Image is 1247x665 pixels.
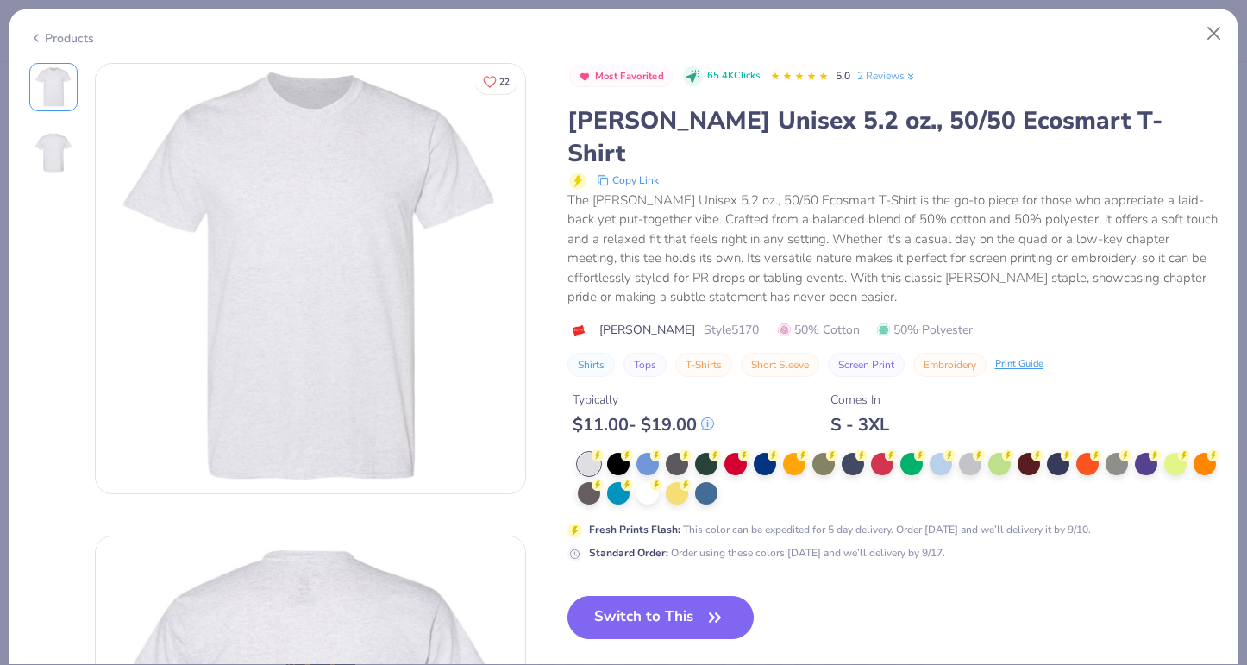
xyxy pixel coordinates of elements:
[675,353,732,377] button: T-Shirts
[499,78,510,86] span: 22
[567,353,615,377] button: Shirts
[573,391,714,409] div: Typically
[913,353,987,377] button: Embroidery
[741,353,819,377] button: Short Sleeve
[595,72,664,81] span: Most Favorited
[567,323,591,337] img: brand logo
[96,64,525,493] img: Front
[828,353,905,377] button: Screen Print
[569,66,674,88] button: Badge Button
[567,191,1219,307] div: The [PERSON_NAME] Unisex 5.2 oz., 50/50 Ecosmart T-Shirt is the go-to piece for those who appreci...
[578,70,592,84] img: Most Favorited sort
[573,414,714,436] div: $ 11.00 - $ 19.00
[623,353,667,377] button: Tops
[33,132,74,173] img: Back
[33,66,74,108] img: Front
[29,29,94,47] div: Products
[704,321,759,339] span: Style 5170
[707,69,760,84] span: 65.4K Clicks
[599,321,695,339] span: [PERSON_NAME]
[567,596,755,639] button: Switch to This
[857,68,917,84] a: 2 Reviews
[589,545,945,561] div: Order using these colors [DATE] and we’ll delivery by 9/17.
[592,170,664,191] button: copy to clipboard
[830,414,889,436] div: S - 3XL
[830,391,889,409] div: Comes In
[589,546,668,560] strong: Standard Order :
[877,321,973,339] span: 50% Polyester
[1198,17,1231,50] button: Close
[589,523,680,536] strong: Fresh Prints Flash :
[995,357,1043,372] div: Print Guide
[770,63,829,91] div: 5.0 Stars
[567,104,1219,170] div: [PERSON_NAME] Unisex 5.2 oz., 50/50 Ecosmart T-Shirt
[778,321,860,339] span: 50% Cotton
[836,69,850,83] span: 5.0
[475,69,517,94] button: Like
[589,522,1091,537] div: This color can be expedited for 5 day delivery. Order [DATE] and we’ll delivery it by 9/10.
